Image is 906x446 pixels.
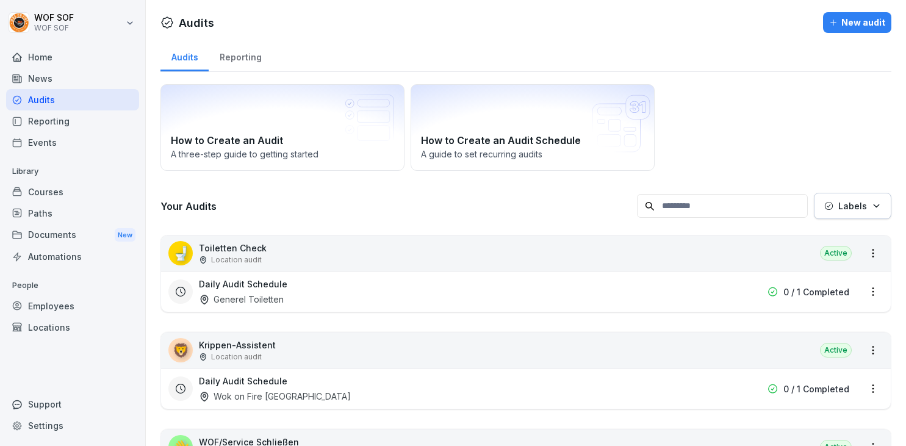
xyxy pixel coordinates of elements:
div: New [115,228,135,242]
div: Active [820,246,852,261]
a: Paths [6,203,139,224]
p: WOF SOF [34,13,74,23]
a: Audits [6,89,139,110]
a: How to Create an Audit ScheduleA guide to set recurring audits [411,84,655,171]
p: WOF SOF [34,24,74,32]
a: Courses [6,181,139,203]
button: Labels [814,193,891,219]
div: Documents [6,224,139,246]
a: Employees [6,295,139,317]
h3: Daily Audit Schedule [199,278,287,290]
p: People [6,276,139,295]
p: A three-step guide to getting started [171,148,394,160]
p: Library [6,162,139,181]
a: News [6,68,139,89]
h2: How to Create an Audit [171,133,394,148]
p: Krippen-Assistent [199,339,276,351]
h3: Daily Audit Schedule [199,375,287,387]
p: 0 / 1 Completed [783,383,849,395]
p: Toiletten Check [199,242,267,254]
p: Location audit [211,254,262,265]
a: How to Create an AuditA three-step guide to getting started [160,84,404,171]
a: Events [6,132,139,153]
button: New audit [823,12,891,33]
h2: How to Create an Audit Schedule [421,133,644,148]
div: New audit [829,16,885,29]
div: 🚽 [168,241,193,265]
a: Reporting [209,40,272,71]
a: Settings [6,415,139,436]
a: Automations [6,246,139,267]
div: Wok on Fire [GEOGRAPHIC_DATA] [199,390,351,403]
p: Labels [838,200,867,212]
div: Generel Toiletten [199,293,284,306]
p: Location audit [211,351,262,362]
a: Audits [160,40,209,71]
h3: Your Audits [160,200,631,213]
a: Home [6,46,139,68]
div: Active [820,343,852,358]
p: A guide to set recurring audits [421,148,644,160]
a: Reporting [6,110,139,132]
h1: Audits [179,15,214,31]
p: 0 / 1 Completed [783,286,849,298]
div: Support [6,394,139,415]
a: Locations [6,317,139,338]
a: DocumentsNew [6,224,139,246]
div: 🦁 [168,338,193,362]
